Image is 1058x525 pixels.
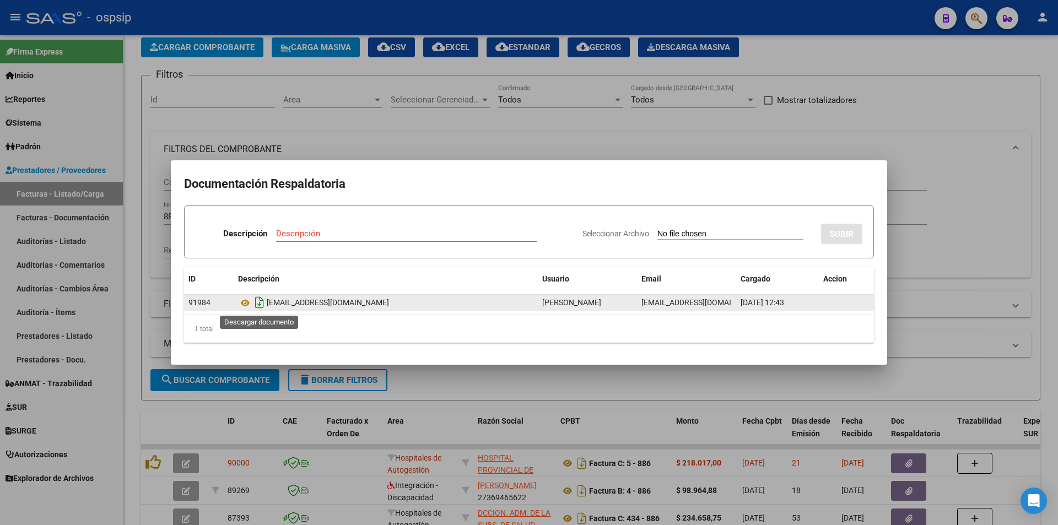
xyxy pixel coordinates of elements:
datatable-header-cell: Usuario [538,267,637,291]
span: SUBIR [830,229,854,239]
span: Descripción [238,274,279,283]
datatable-header-cell: Cargado [736,267,819,291]
span: [PERSON_NAME] [542,298,601,307]
div: Open Intercom Messenger [1021,488,1047,514]
datatable-header-cell: ID [184,267,234,291]
h2: Documentación Respaldatoria [184,174,874,194]
span: [DATE] 12:43 [741,298,784,307]
span: [EMAIL_ADDRESS][DOMAIN_NAME] [641,298,764,307]
span: Email [641,274,661,283]
datatable-header-cell: Accion [819,267,874,291]
span: 91984 [188,298,210,307]
p: Descripción [223,228,267,240]
datatable-header-cell: Descripción [234,267,538,291]
span: Cargado [741,274,770,283]
datatable-header-cell: Email [637,267,736,291]
div: [EMAIL_ADDRESS][DOMAIN_NAME] [238,294,533,311]
i: Descargar documento [252,294,267,311]
span: ID [188,274,196,283]
div: 1 total [184,315,874,343]
span: Usuario [542,274,569,283]
button: SUBIR [821,224,862,244]
span: Accion [823,274,847,283]
span: Seleccionar Archivo [582,229,649,238]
